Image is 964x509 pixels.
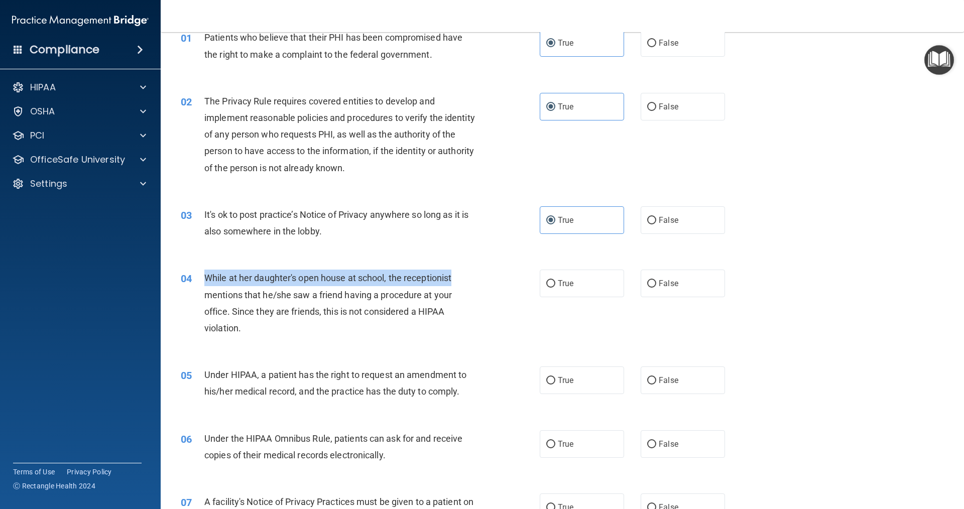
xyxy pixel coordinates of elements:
p: PCI [30,130,44,142]
a: HIPAA [12,81,146,93]
p: OfficeSafe University [30,154,125,166]
span: 02 [181,96,192,108]
span: 03 [181,209,192,221]
input: True [546,441,555,448]
span: False [659,375,678,385]
span: True [558,102,573,111]
span: Under the HIPAA Omnibus Rule, patients can ask for and receive copies of their medical records el... [204,433,462,460]
a: OfficeSafe University [12,154,146,166]
a: PCI [12,130,146,142]
span: 01 [181,32,192,44]
input: True [546,280,555,288]
span: 04 [181,273,192,285]
p: HIPAA [30,81,56,93]
input: True [546,103,555,111]
span: The Privacy Rule requires covered entities to develop and implement reasonable policies and proce... [204,96,475,173]
a: Privacy Policy [67,467,112,477]
p: OSHA [30,105,55,117]
span: True [558,279,573,288]
img: PMB logo [12,11,149,31]
a: Settings [12,178,146,190]
input: False [647,377,656,385]
span: Under HIPAA, a patient has the right to request an amendment to his/her medical record, and the p... [204,369,466,397]
p: Settings [30,178,67,190]
button: Open Resource Center [924,45,954,75]
span: False [659,439,678,449]
span: False [659,215,678,225]
a: OSHA [12,105,146,117]
span: True [558,215,573,225]
h4: Compliance [30,43,99,57]
input: True [546,217,555,224]
iframe: Drift Widget Chat Controller [790,438,952,478]
span: 05 [181,369,192,381]
span: False [659,38,678,48]
input: False [647,103,656,111]
input: False [647,40,656,47]
input: False [647,280,656,288]
span: True [558,38,573,48]
input: False [647,441,656,448]
span: False [659,279,678,288]
input: True [546,40,555,47]
a: Terms of Use [13,467,55,477]
input: True [546,377,555,385]
span: Ⓒ Rectangle Health 2024 [13,481,95,491]
span: It's ok to post practice’s Notice of Privacy anywhere so long as it is also somewhere in the lobby. [204,209,468,236]
span: While at her daughter's open house at school, the receptionist mentions that he/she saw a friend ... [204,273,452,333]
span: False [659,102,678,111]
span: 07 [181,496,192,508]
span: Patients who believe that their PHI has been compromised have the right to make a complaint to th... [204,32,462,59]
input: False [647,217,656,224]
span: True [558,439,573,449]
span: 06 [181,433,192,445]
span: True [558,375,573,385]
